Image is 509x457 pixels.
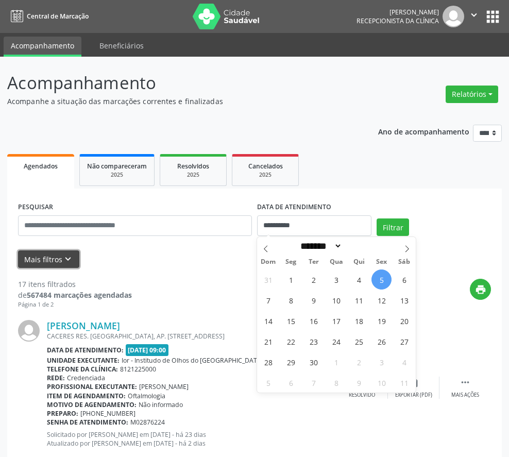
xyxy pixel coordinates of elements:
[258,290,278,310] span: Setembro 7, 2025
[393,259,416,265] span: Sáb
[326,373,346,393] span: Outubro 8, 2025
[18,250,79,268] button: Mais filtroskeyboard_arrow_down
[302,259,325,265] span: Ter
[47,332,336,341] div: CACERES RES. [GEOGRAPHIC_DATA], AP. [STREET_ADDRESS]
[377,218,409,236] button: Filtrar
[27,12,89,21] span: Central de Marcação
[297,241,342,251] select: Month
[349,290,369,310] span: Setembro 11, 2025
[47,418,128,427] b: Senha de atendimento:
[4,37,81,57] a: Acompanhamento
[325,259,348,265] span: Qua
[128,392,165,400] span: Oftalmologia
[281,331,301,351] span: Setembro 22, 2025
[464,6,484,27] button: 
[281,311,301,331] span: Setembro 15, 2025
[80,409,135,418] span: [PHONE_NUMBER]
[281,269,301,290] span: Setembro 1, 2025
[280,259,302,265] span: Seg
[357,16,439,25] span: Recepcionista da clínica
[394,352,414,372] span: Outubro 4, 2025
[484,8,502,26] button: apps
[349,392,375,399] div: Resolvido
[326,269,346,290] span: Setembro 3, 2025
[326,331,346,351] span: Setembro 24, 2025
[371,352,392,372] span: Outubro 3, 2025
[371,269,392,290] span: Setembro 5, 2025
[451,392,479,399] div: Mais ações
[281,373,301,393] span: Outubro 6, 2025
[120,365,156,374] span: 8121225000
[258,373,278,393] span: Outubro 5, 2025
[126,344,169,356] span: [DATE] 09:00
[349,352,369,372] span: Outubro 2, 2025
[7,8,89,25] a: Central de Marcação
[87,162,147,171] span: Não compareceram
[130,418,165,427] span: M02876224
[18,290,132,300] div: de
[67,374,105,382] span: Credenciada
[7,96,353,107] p: Acompanhe a situação das marcações correntes e finalizadas
[303,352,324,372] span: Setembro 30, 2025
[18,320,40,342] img: img
[349,269,369,290] span: Setembro 4, 2025
[87,171,147,179] div: 2025
[348,259,370,265] span: Qui
[349,311,369,331] span: Setembro 18, 2025
[18,279,132,290] div: 17 itens filtrados
[18,300,132,309] div: Página 1 de 2
[394,331,414,351] span: Setembro 27, 2025
[18,199,53,215] label: PESQUISAR
[303,290,324,310] span: Setembro 9, 2025
[47,400,137,409] b: Motivo de agendamento:
[378,125,469,138] p: Ano de acompanhamento
[257,259,280,265] span: Dom
[258,331,278,351] span: Setembro 21, 2025
[349,331,369,351] span: Setembro 25, 2025
[281,352,301,372] span: Setembro 29, 2025
[470,279,491,300] button: print
[303,373,324,393] span: Outubro 7, 2025
[394,373,414,393] span: Outubro 11, 2025
[394,290,414,310] span: Setembro 13, 2025
[394,269,414,290] span: Setembro 6, 2025
[326,352,346,372] span: Outubro 1, 2025
[139,400,183,409] span: Não informado
[371,290,392,310] span: Setembro 12, 2025
[47,374,65,382] b: Rede:
[47,430,336,448] p: Solicitado por [PERSON_NAME] em [DATE] - há 23 dias Atualizado por [PERSON_NAME] em [DATE] - há 2...
[303,311,324,331] span: Setembro 16, 2025
[371,311,392,331] span: Setembro 19, 2025
[258,269,278,290] span: Agosto 31, 2025
[258,311,278,331] span: Setembro 14, 2025
[349,373,369,393] span: Outubro 9, 2025
[47,392,126,400] b: Item de agendamento:
[371,331,392,351] span: Setembro 26, 2025
[460,377,471,388] i: 
[7,70,353,96] p: Acompanhamento
[27,290,132,300] strong: 567484 marcações agendadas
[240,171,291,179] div: 2025
[47,346,124,354] b: Data de atendimento:
[468,9,480,21] i: 
[326,290,346,310] span: Setembro 10, 2025
[47,365,118,374] b: Telefone da clínica:
[47,356,120,365] b: Unidade executante:
[92,37,151,55] a: Beneficiários
[62,253,74,265] i: keyboard_arrow_down
[370,259,393,265] span: Sex
[47,409,78,418] b: Preparo:
[257,199,331,215] label: DATA DE ATENDIMENTO
[371,373,392,393] span: Outubro 10, 2025
[395,392,432,399] div: Exportar (PDF)
[303,269,324,290] span: Setembro 2, 2025
[47,382,137,391] b: Profissional executante:
[122,356,263,365] span: Ior - Institudo de Olhos do [GEOGRAPHIC_DATA]
[342,241,376,251] input: Year
[177,162,209,171] span: Resolvidos
[303,331,324,351] span: Setembro 23, 2025
[258,352,278,372] span: Setembro 28, 2025
[24,162,58,171] span: Agendados
[443,6,464,27] img: img
[47,320,120,331] a: [PERSON_NAME]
